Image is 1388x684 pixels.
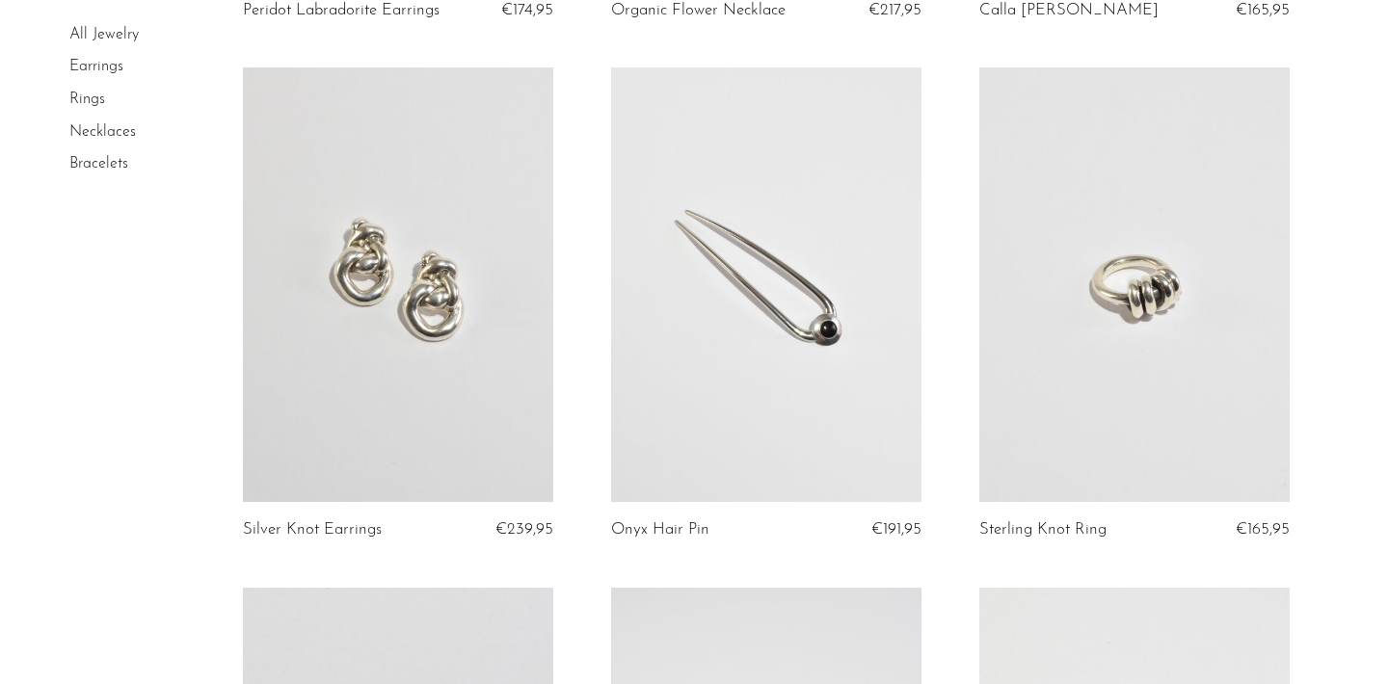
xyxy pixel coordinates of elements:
a: Necklaces [69,124,136,140]
span: €217,95 [868,2,921,18]
span: €165,95 [1236,2,1290,18]
span: €174,95 [501,2,553,18]
a: Calla [PERSON_NAME] [979,2,1159,19]
a: Onyx Hair Pin [611,521,709,539]
span: €165,95 [1236,521,1290,538]
a: Bracelets [69,156,128,171]
span: €191,95 [871,521,921,538]
a: All Jewelry [69,27,139,42]
a: Peridot Labradorite Earrings [243,2,440,19]
a: Sterling Knot Ring [979,521,1107,539]
a: Rings [69,92,105,107]
a: Organic Flower Necklace [611,2,786,19]
span: €239,95 [495,521,553,538]
a: Silver Knot Earrings [243,521,382,539]
a: Earrings [69,60,123,75]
